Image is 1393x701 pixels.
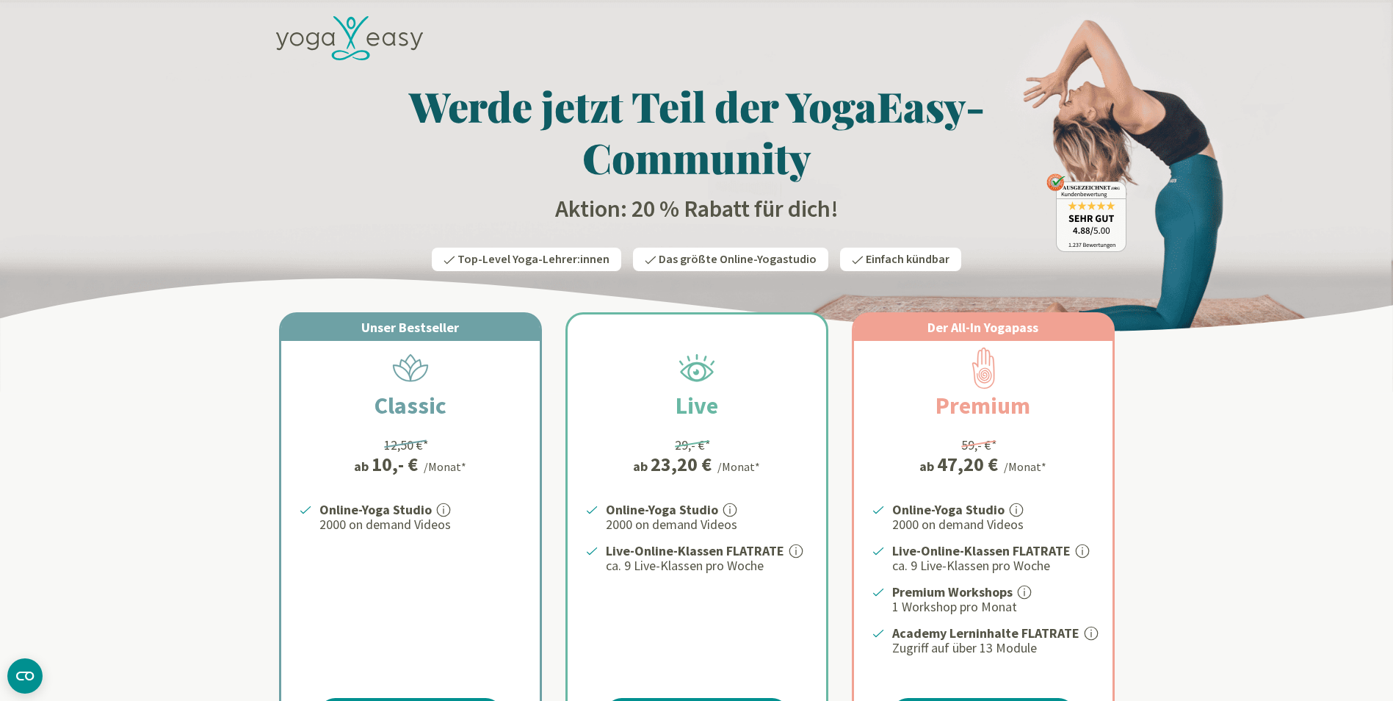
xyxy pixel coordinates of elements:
[927,319,1038,336] span: Der All-In Yogapass
[1004,458,1046,475] div: /Monat*
[319,501,432,518] strong: Online-Yoga Studio
[339,388,482,423] h2: Classic
[675,435,711,455] div: 29,- €*
[937,455,998,474] div: 47,20 €
[633,456,651,476] span: ab
[384,435,429,455] div: 12,50 €*
[651,455,712,474] div: 23,20 €
[606,501,718,518] strong: Online-Yoga Studio
[361,319,459,336] span: Unser Bestseller
[892,542,1071,559] strong: Live-Online-Klassen FLATRATE
[961,435,997,455] div: 59,- €*
[606,516,808,533] p: 2000 on demand Videos
[717,458,760,475] div: /Monat*
[606,542,784,559] strong: Live-Online-Klassen FLATRATE
[892,598,1095,616] p: 1 Workshop pro Monat
[267,195,1126,224] h2: Aktion: 20 % Rabatt für dich!
[866,251,949,267] span: Einfach kündbar
[7,658,43,694] button: CMP-Widget öffnen
[892,501,1005,518] strong: Online-Yoga Studio
[892,625,1079,641] strong: Academy Lerninhalte FLATRATE
[372,455,418,474] div: 10,- €
[1046,173,1126,252] img: ausgezeichnet_badge.png
[424,458,466,475] div: /Monat*
[892,557,1095,575] p: ca. 9 Live-Klassen pro Woche
[640,388,753,423] h2: Live
[892,639,1095,657] p: Zugriff auf über 13 Module
[354,456,372,476] span: ab
[659,251,817,267] span: Das größte Online-Yogastudio
[267,80,1126,183] h1: Werde jetzt Teil der YogaEasy-Community
[319,516,522,533] p: 2000 on demand Videos
[919,456,937,476] span: ab
[892,583,1013,600] strong: Premium Workshops
[606,557,808,575] p: ca. 9 Live-Klassen pro Woche
[892,516,1095,533] p: 2000 on demand Videos
[900,388,1065,423] h2: Premium
[457,251,609,267] span: Top-Level Yoga-Lehrer:innen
